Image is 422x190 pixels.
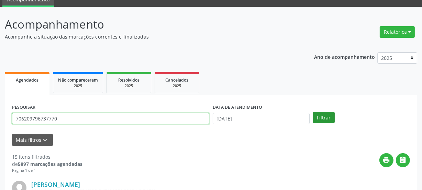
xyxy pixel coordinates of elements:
[118,77,140,83] span: Resolvidos
[213,102,262,113] label: DATA DE ATENDIMENTO
[12,113,209,125] input: Nome, CNS
[396,153,410,167] button: 
[5,16,293,33] p: Acompanhamento
[314,52,375,61] p: Ano de acompanhamento
[58,77,98,83] span: Não compareceram
[16,77,38,83] span: Agendados
[313,112,335,124] button: Filtrar
[112,83,146,88] div: 2025
[31,181,80,188] a: [PERSON_NAME]
[383,156,390,164] i: print
[58,83,98,88] div: 2025
[12,153,82,160] div: 15 itens filtrados
[18,161,82,167] strong: 5897 marcações agendadas
[379,153,393,167] button: print
[12,134,53,146] button: Mais filtroskeyboard_arrow_down
[12,168,82,173] div: Página 1 de 1
[380,26,415,38] button: Relatórios
[213,113,310,125] input: Selecione um intervalo
[166,77,189,83] span: Cancelados
[5,33,293,40] p: Acompanhe a situação das marcações correntes e finalizadas
[12,160,82,168] div: de
[160,83,194,88] div: 2025
[12,102,35,113] label: PESQUISAR
[399,156,407,164] i: 
[42,136,49,144] i: keyboard_arrow_down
